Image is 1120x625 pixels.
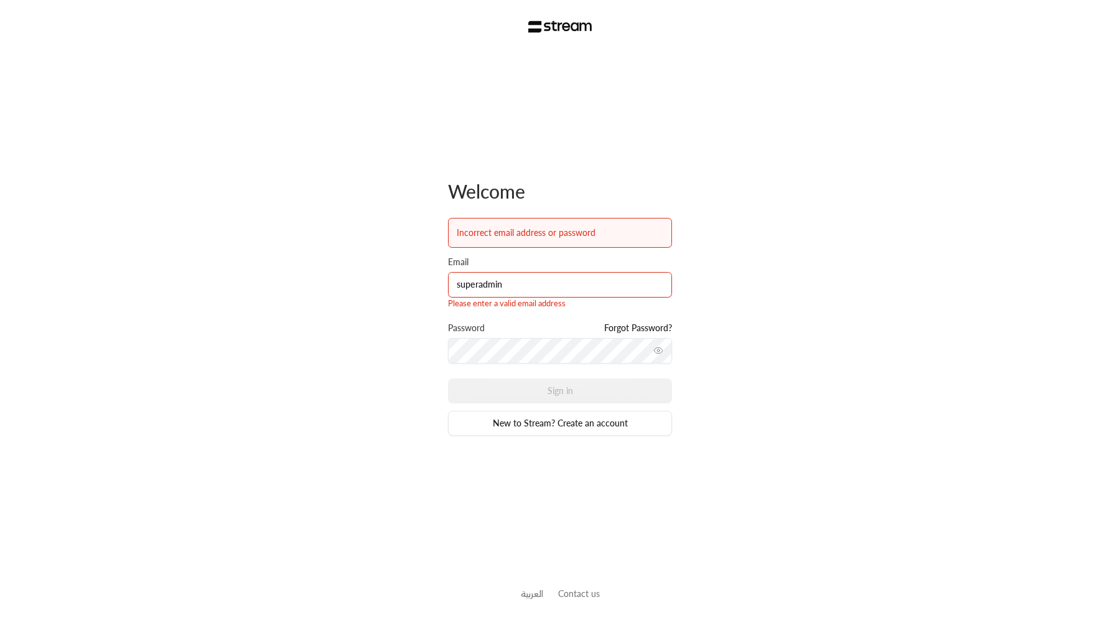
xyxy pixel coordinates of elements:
button: toggle password visibility [648,341,668,360]
label: Password [448,322,485,334]
a: Forgot Password? [604,322,672,334]
a: New to Stream? Create an account [448,411,672,436]
a: العربية [521,582,543,605]
div: Incorrect email address or password [457,227,663,239]
label: Email [448,256,469,268]
button: Contact us [558,587,600,600]
span: Welcome [448,180,525,202]
a: Contact us [558,588,600,599]
img: Stream Logo [528,21,592,33]
div: Please enter a valid email address [448,298,672,310]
